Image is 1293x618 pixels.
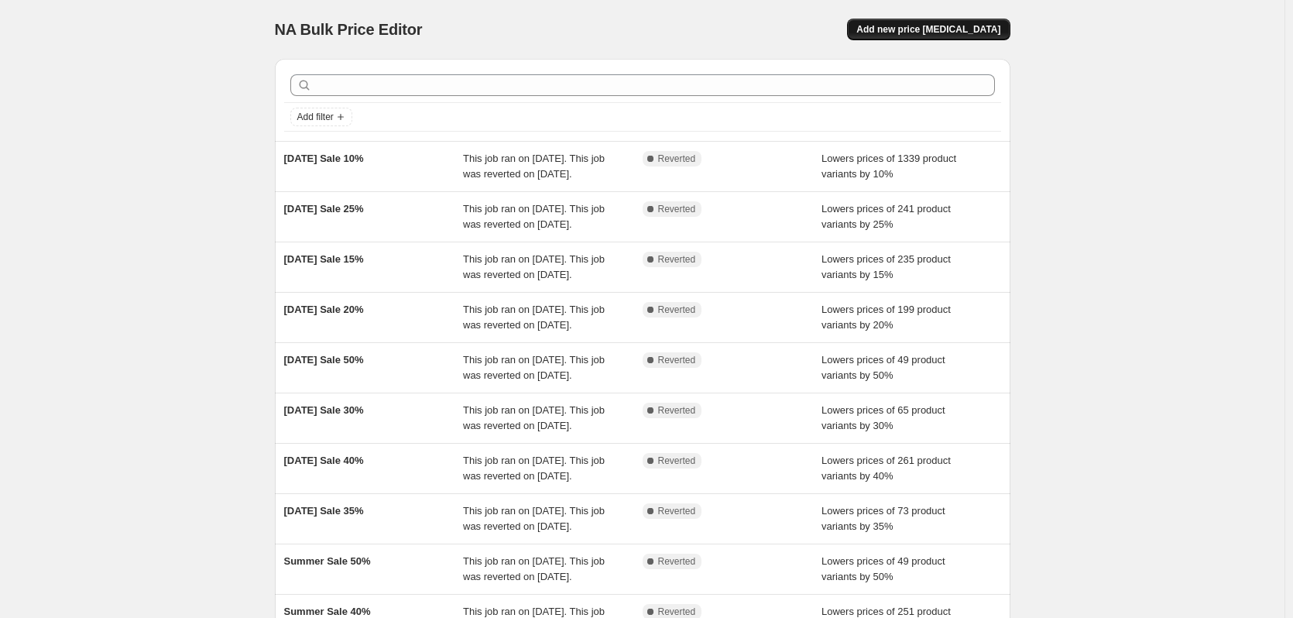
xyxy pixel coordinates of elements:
[463,203,605,230] span: This job ran on [DATE]. This job was reverted on [DATE].
[284,555,371,567] span: Summer Sale 50%
[463,354,605,381] span: This job ran on [DATE]. This job was reverted on [DATE].
[284,404,364,416] span: [DATE] Sale 30%
[463,404,605,431] span: This job ran on [DATE]. This job was reverted on [DATE].
[463,253,605,280] span: This job ran on [DATE]. This job was reverted on [DATE].
[463,455,605,482] span: This job ran on [DATE]. This job was reverted on [DATE].
[658,153,696,165] span: Reverted
[658,203,696,215] span: Reverted
[284,253,364,265] span: [DATE] Sale 15%
[658,505,696,517] span: Reverted
[658,555,696,568] span: Reverted
[284,304,364,315] span: [DATE] Sale 20%
[821,354,945,381] span: Lowers prices of 49 product variants by 50%
[284,455,364,466] span: [DATE] Sale 40%
[463,505,605,532] span: This job ran on [DATE]. This job was reverted on [DATE].
[290,108,352,126] button: Add filter
[658,304,696,316] span: Reverted
[821,153,956,180] span: Lowers prices of 1339 product variants by 10%
[463,304,605,331] span: This job ran on [DATE]. This job was reverted on [DATE].
[821,304,951,331] span: Lowers prices of 199 product variants by 20%
[821,253,951,280] span: Lowers prices of 235 product variants by 15%
[821,505,945,532] span: Lowers prices of 73 product variants by 35%
[821,555,945,582] span: Lowers prices of 49 product variants by 50%
[658,253,696,266] span: Reverted
[821,203,951,230] span: Lowers prices of 241 product variants by 25%
[284,505,364,517] span: [DATE] Sale 35%
[284,153,364,164] span: [DATE] Sale 10%
[284,203,364,215] span: [DATE] Sale 25%
[284,354,364,366] span: [DATE] Sale 50%
[821,455,951,482] span: Lowers prices of 261 product variants by 40%
[275,21,423,38] span: NA Bulk Price Editor
[658,354,696,366] span: Reverted
[658,606,696,618] span: Reverted
[463,153,605,180] span: This job ran on [DATE]. This job was reverted on [DATE].
[658,455,696,467] span: Reverted
[847,19,1010,40] button: Add new price [MEDICAL_DATA]
[658,404,696,417] span: Reverted
[284,606,371,617] span: Summer Sale 40%
[821,404,945,431] span: Lowers prices of 65 product variants by 30%
[297,111,334,123] span: Add filter
[463,555,605,582] span: This job ran on [DATE]. This job was reverted on [DATE].
[856,23,1000,36] span: Add new price [MEDICAL_DATA]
